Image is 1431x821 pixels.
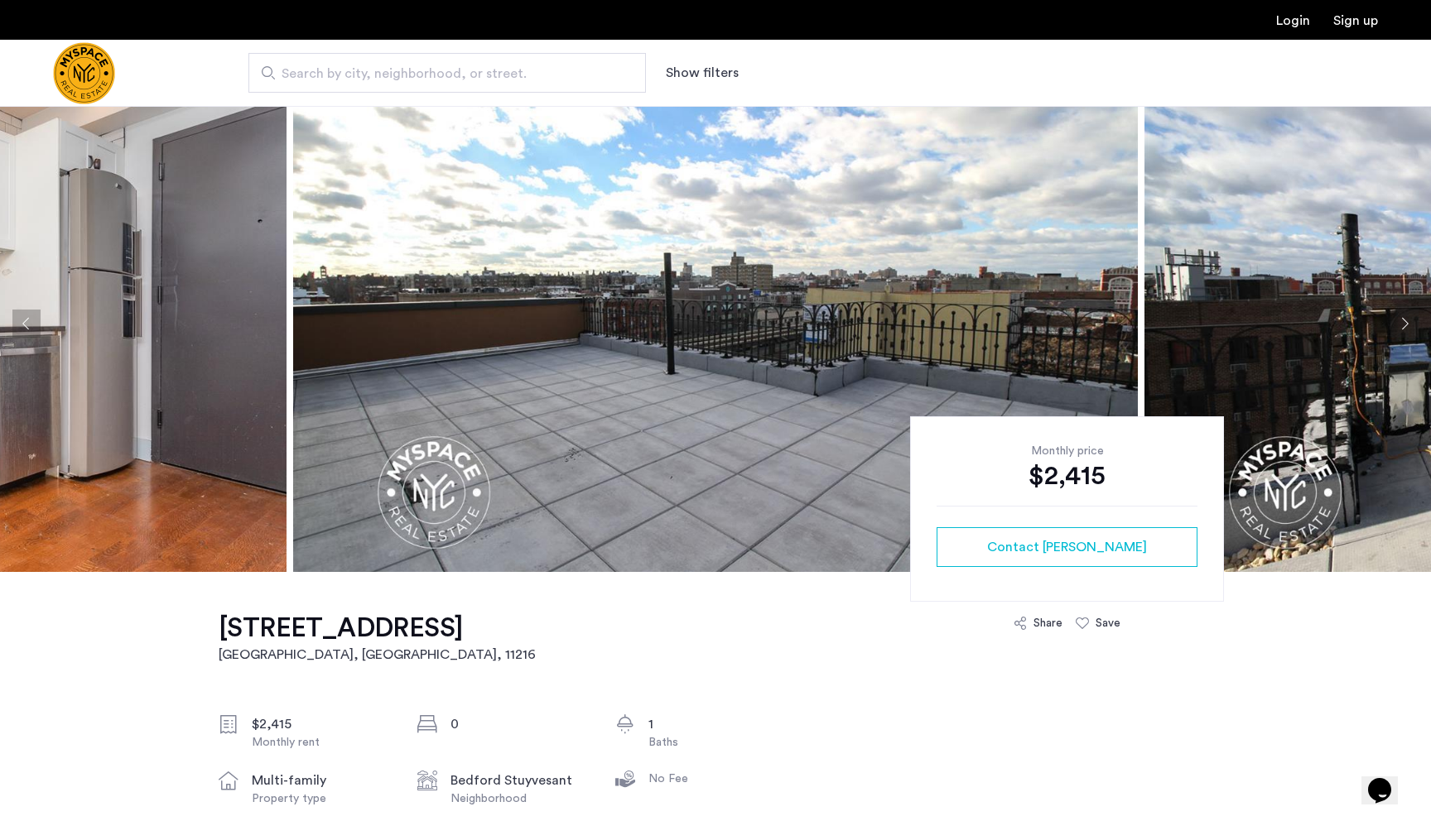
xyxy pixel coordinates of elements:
[282,64,600,84] span: Search by city, neighborhood, or street.
[1361,755,1414,804] iframe: chat widget
[1096,615,1120,631] div: Save
[248,53,646,93] input: Apartment Search
[53,42,115,104] img: logo
[648,714,788,734] div: 1
[987,537,1147,557] span: Contact [PERSON_NAME]
[937,527,1197,567] button: button
[219,612,536,665] a: [STREET_ADDRESS][GEOGRAPHIC_DATA], [GEOGRAPHIC_DATA], 11216
[252,771,391,790] div: multi-family
[937,443,1197,459] div: Monthly price
[219,612,536,645] h1: [STREET_ADDRESS]
[53,42,115,104] a: Cazamio Logo
[450,771,590,790] div: Bedford Stuyvesant
[1333,14,1378,27] a: Registration
[252,714,391,734] div: $2,415
[293,75,1138,572] img: apartment
[450,790,590,807] div: Neighborhood
[12,310,41,338] button: Previous apartment
[252,790,391,807] div: Property type
[648,734,788,751] div: Baths
[1033,615,1062,631] div: Share
[666,63,739,83] button: Show or hide filters
[252,734,391,751] div: Monthly rent
[1276,14,1310,27] a: Login
[937,459,1197,492] div: $2,415
[1390,310,1419,338] button: Next apartment
[219,645,536,665] h2: [GEOGRAPHIC_DATA], [GEOGRAPHIC_DATA] , 11216
[450,714,590,734] div: 0
[648,771,788,787] div: No Fee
